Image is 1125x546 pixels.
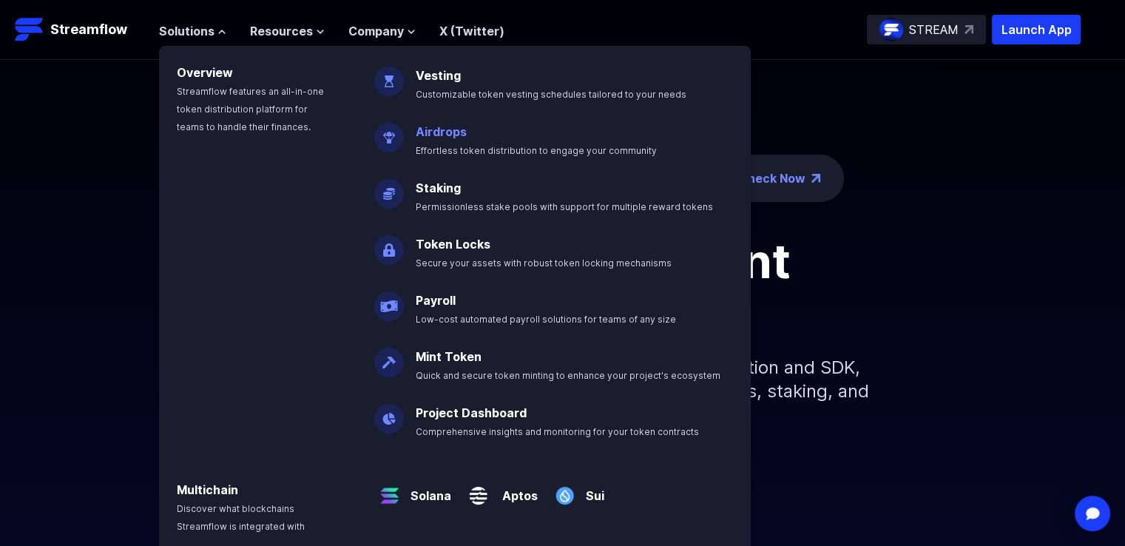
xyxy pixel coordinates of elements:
[493,475,538,505] a: Aptos
[550,469,580,510] img: Sui
[250,22,325,40] button: Resources
[15,15,44,44] img: Streamflow Logo
[348,22,404,40] span: Company
[177,65,233,80] a: Overview
[416,405,527,420] a: Project Dashboard
[374,280,404,321] img: Payroll
[374,55,404,96] img: Vesting
[177,503,305,532] span: Discover what blockchains Streamflow is integrated with
[416,201,713,212] span: Permissionless stake pools with support for multiple reward tokens
[739,169,805,187] a: Check Now
[416,89,686,100] span: Customizable token vesting schedules tailored to your needs
[15,15,144,44] a: Streamflow
[348,22,416,40] button: Company
[879,18,903,41] img: streamflow-logo-circle.png
[159,22,214,40] span: Solutions
[811,174,820,183] img: top-right-arrow.png
[416,314,676,325] span: Low-cost automated payroll solutions for teams of any size
[416,68,461,83] a: Vesting
[416,124,467,139] a: Airdrops
[964,25,973,34] img: top-right-arrow.svg
[580,475,604,505] a: Sui
[463,469,493,510] img: Aptos
[159,22,226,40] button: Solutions
[416,145,657,156] span: Effortless token distribution to engage your community
[374,223,404,265] img: Token Locks
[416,237,490,252] a: Token Locks
[416,426,699,437] span: Comprehensive insights and monitoring for your token contracts
[250,22,313,40] span: Resources
[177,482,238,497] a: Multichain
[416,349,482,364] a: Mint Token
[50,19,127,40] p: Streamflow
[416,370,720,381] span: Quick and secure token minting to enhance your project's ecosystem
[177,86,324,132] span: Streamflow features an all-in-one token distribution platform for teams to handle their finances.
[992,15,1081,44] button: Launch App
[416,181,461,195] a: Staking
[374,336,404,377] img: Mint Token
[374,167,404,209] img: Staking
[405,475,451,505] a: Solana
[374,392,404,434] img: Project Dashboard
[374,469,405,510] img: Solana
[867,15,986,44] a: STREAM
[909,21,959,38] p: STREAM
[1075,496,1110,531] div: Open Intercom Messenger
[416,257,672,269] span: Secure your assets with robust token locking mechanisms
[374,111,404,152] img: Airdrops
[439,24,504,38] a: X (Twitter)
[416,293,456,308] a: Payroll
